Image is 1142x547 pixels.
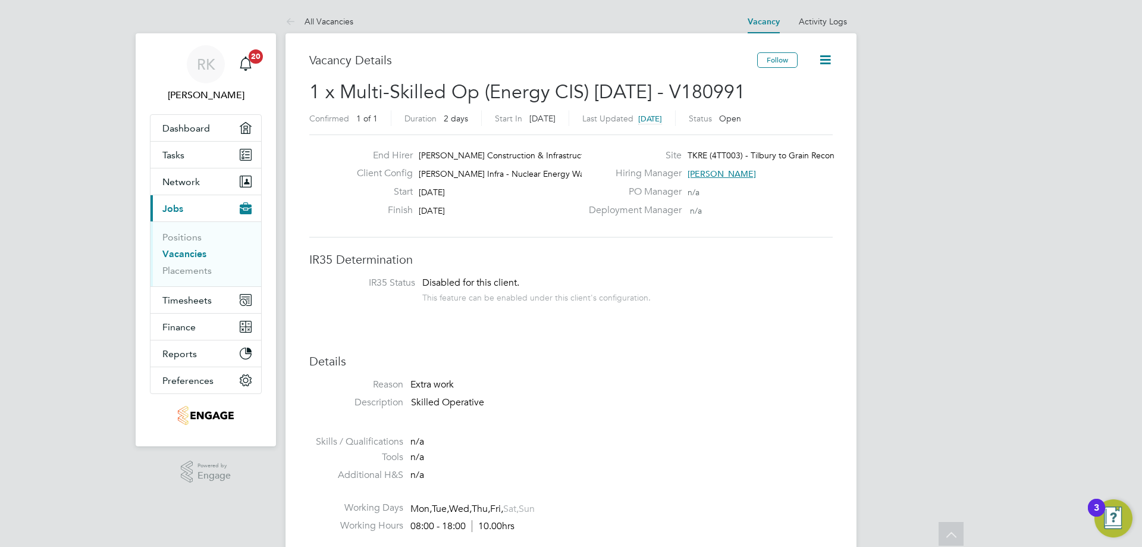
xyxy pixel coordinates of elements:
[285,16,353,27] a: All Vacancies
[162,149,184,161] span: Tasks
[449,503,472,515] span: Wed,
[410,436,424,448] span: n/a
[422,277,519,289] span: Disabled for this client.
[757,52,798,68] button: Follow
[162,176,200,187] span: Network
[529,113,556,124] span: [DATE]
[356,113,378,124] span: 1 of 1
[197,57,215,72] span: RK
[309,469,403,482] label: Additional H&S
[411,396,833,409] p: Skilled Operative
[419,168,592,179] span: [PERSON_NAME] Infra - Nuclear Energy Wa…
[419,187,445,198] span: [DATE]
[419,205,445,216] span: [DATE]
[321,277,415,289] label: IR35 Status
[347,204,413,217] label: Finish
[690,205,702,216] span: n/a
[347,167,413,180] label: Client Config
[150,367,261,393] button: Preferences
[162,123,210,134] span: Dashboard
[503,503,519,515] span: Sat,
[150,406,262,425] a: Go to home page
[309,520,403,532] label: Working Hours
[234,45,258,83] a: 20
[162,265,212,276] a: Placements
[495,113,522,124] label: Start In
[309,502,403,514] label: Working Days
[582,186,682,198] label: PO Manager
[410,469,424,481] span: n/a
[136,33,276,446] nav: Main navigation
[181,461,231,483] a: Powered byEngage
[309,451,403,464] label: Tools
[162,232,202,243] a: Positions
[638,114,662,124] span: [DATE]
[422,289,651,303] div: This feature can be enabled under this client's configuration.
[410,451,424,463] span: n/a
[719,113,741,124] span: Open
[472,520,514,532] span: 10.00hrs
[309,436,403,448] label: Skills / Qualifications
[309,80,745,104] span: 1 x Multi-Skilled Op (Energy CIS) [DATE] - V180991
[472,503,490,515] span: Thu,
[309,396,403,409] label: Description
[197,471,231,481] span: Engage
[582,167,682,180] label: Hiring Manager
[150,115,261,141] a: Dashboard
[197,461,231,471] span: Powered by
[309,379,403,391] label: Reason
[688,150,834,161] span: TKRE (4TT003) - Tilbury to Grain Recon
[1094,508,1099,523] div: 3
[347,149,413,162] label: End Hirer
[150,314,261,340] button: Finance
[178,406,233,425] img: carmichael-logo-retina.png
[519,503,535,515] span: Sun
[688,168,756,179] span: [PERSON_NAME]
[249,49,263,64] span: 20
[419,150,592,161] span: [PERSON_NAME] Construction & Infrastruct…
[150,88,262,102] span: Ricky Knight
[799,16,847,27] a: Activity Logs
[162,321,196,333] span: Finance
[162,203,183,214] span: Jobs
[432,503,449,515] span: Tue,
[410,503,432,515] span: Mon,
[309,52,757,68] h3: Vacancy Details
[162,295,212,306] span: Timesheets
[347,186,413,198] label: Start
[150,142,261,168] a: Tasks
[150,195,261,221] button: Jobs
[582,113,633,124] label: Last Updated
[410,379,454,390] span: Extra work
[309,354,833,369] h3: Details
[410,520,514,533] div: 08:00 - 18:00
[150,287,261,313] button: Timesheets
[688,187,699,198] span: n/a
[1094,499,1132,537] button: Open Resource Center, 3 new notifications
[150,221,261,286] div: Jobs
[490,503,503,515] span: Fri,
[582,149,682,162] label: Site
[309,252,833,267] h3: IR35 Determination
[444,113,468,124] span: 2 days
[309,113,349,124] label: Confirmed
[404,113,437,124] label: Duration
[150,340,261,367] button: Reports
[150,168,261,195] button: Network
[162,375,214,386] span: Preferences
[150,45,262,102] a: RK[PERSON_NAME]
[582,204,682,217] label: Deployment Manager
[689,113,712,124] label: Status
[162,348,197,360] span: Reports
[162,248,206,260] a: Vacancies
[748,17,780,27] a: Vacancy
